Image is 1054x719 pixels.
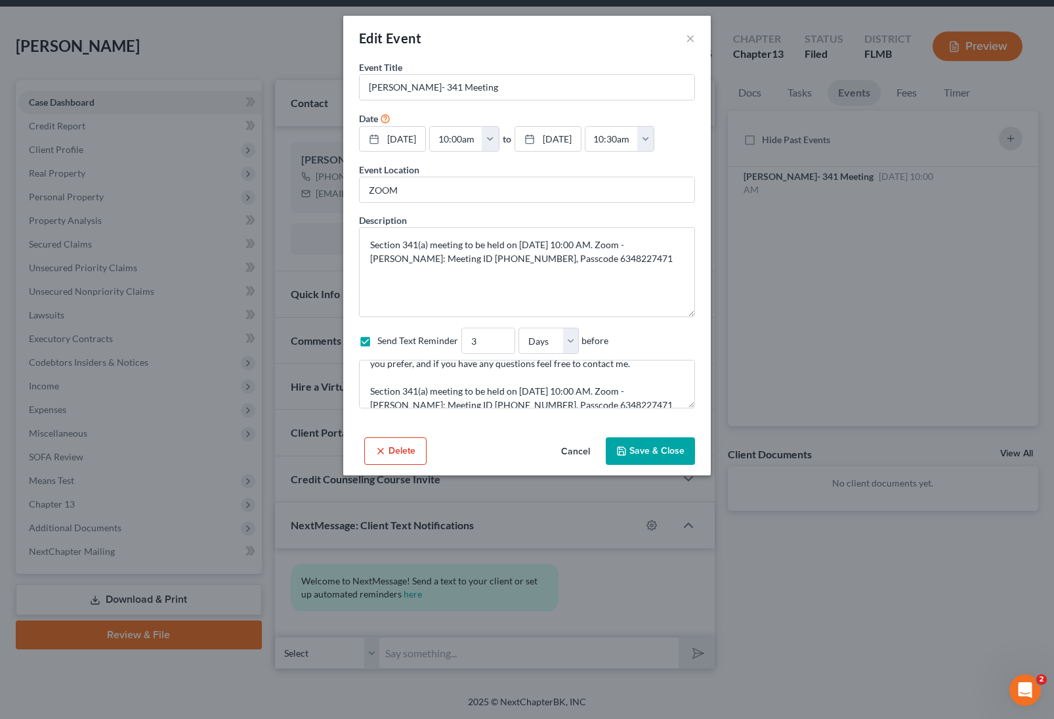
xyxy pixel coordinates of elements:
input: -- : -- [585,127,638,152]
input: -- [462,328,515,353]
input: Enter location... [360,177,694,202]
label: Event Location [359,163,419,177]
button: × [686,30,695,46]
label: Description [359,213,407,227]
a: [DATE] [515,127,581,152]
button: Save & Close [606,437,695,465]
iframe: Intercom live chat [1009,674,1041,706]
label: Date [359,112,378,125]
label: Send Text Reminder [377,334,458,347]
span: before [581,334,608,347]
input: Enter event name... [360,75,694,100]
a: [DATE] [360,127,425,152]
button: Cancel [551,439,601,465]
input: -- : -- [430,127,482,152]
span: Edit Event [359,30,421,46]
span: Event Title [359,62,402,73]
button: Delete [364,437,427,465]
label: to [503,132,511,146]
span: 2 [1036,674,1047,685]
